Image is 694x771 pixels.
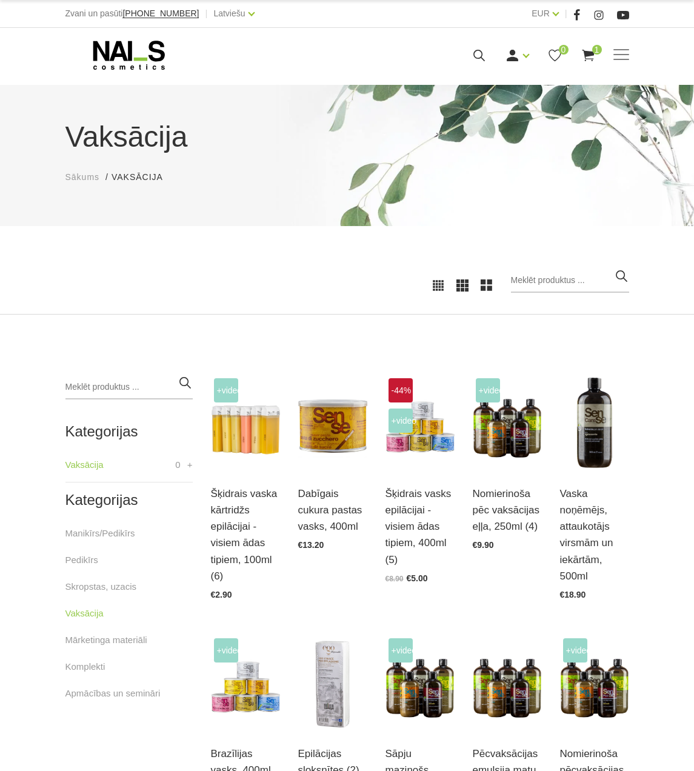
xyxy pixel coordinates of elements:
h1: Vaksācija [65,115,629,159]
span: €9.90 [473,540,494,550]
a: Pedikīrs [65,553,98,567]
span: 1 [592,45,602,55]
input: Meklēt produktus ... [65,375,193,399]
img: Sāpju mazinošs pirmsvaksācijas losjons ar olīveļļu (ar pretnovecošanas efektu)Antiseptisks, sāpju... [385,635,455,730]
span: | [205,6,207,21]
span: €5.00 [407,573,428,583]
a: Skropstas, uzacis [65,579,137,594]
span: €13.20 [298,540,324,550]
div: Zvani un pasūti [65,6,199,21]
a: Šķidrais vaska kārtridžs epilācijai - visiem ādas tipiem, 100ml (6) [211,486,280,584]
a: Apmācības un semināri [65,686,161,701]
img: Cukura pastaEpilācija ar cukura pastas vasku ir manuāla un dabiska matiņu noņemšanas metode, neli... [298,375,367,470]
img: Šķidrie vaski epilācijai - visiem ādas tipiem: Šīs formulas sastāvā ir sveķu maisījums, kas ester... [211,375,280,470]
li: Vaksācija [112,171,175,184]
img: Nomierinoša pēcvaksācijas eļļaŠīs eļļas ideāli piemērotas maigai ādas apstrādei pēc vaksācijas, s... [473,375,542,470]
img: Šķidrie vaski epilācijai - visiem ādas tipiem:Šīs formulas sastāvā ir sveķu maisījums, kas esteri... [385,375,455,470]
a: Dabīgais cukura pastas vasks, 400ml [298,486,367,535]
a: Vaksācija [65,458,104,472]
span: [PHONE_NUMBER] [122,8,199,18]
a: + [187,458,193,472]
img: Brazīliešu vasks radikāli izmaina esošās vaksācijas tehnikas; to var lietot epilācijai vairākās ķ... [211,635,280,730]
a: Šķidrais vasks epilācijai - visiem ādas tipiem, 400ml (5) [385,486,455,568]
input: Meklēt produktus ... [511,269,629,293]
span: +Video [214,638,238,663]
img: Description [298,635,367,730]
a: Sākums [65,171,100,184]
a: Mārketinga materiāli [65,633,147,647]
a: EUR [532,6,550,21]
img: Nomierinoša pēcvaksācijas eļļas Plus +Šīs eļļas ir ideāli piemērotas ādas apstrādei pēc vaksācija... [560,635,629,730]
span: Sākums [65,172,100,182]
span: 0 [175,458,180,472]
a: [PHONE_NUMBER] [122,9,199,18]
a: Nomierinoša pēc vaksācijas eļļa, 250ml (4) [473,486,542,535]
span: €18.90 [560,590,586,599]
span: +Video [563,638,587,663]
span: +Video [389,638,413,663]
span: €8.90 [385,575,404,583]
span: +Video [214,378,238,402]
a: Vaska noņēmējs, attaukotājs virsmām un iekārtām, 500ml [560,486,629,584]
span: +Video [389,409,413,433]
span: €2.90 [211,590,232,599]
span: 0 [559,45,569,55]
span: +Video [476,378,500,402]
img: Pēcvaksācijas emulsija matu augšanas kavēšanaiŠīs šķidrās emulsijas ir veidotas no augu un organi... [473,635,542,730]
a: Latviešu [213,6,245,21]
span: -44% [389,378,413,402]
span: | [565,6,567,21]
h2: Kategorijas [65,424,193,439]
a: Vaksācija [65,606,104,621]
a: Manikīrs/Pedikīrs [65,526,135,541]
a: Komplekti [65,659,105,674]
a: 0 [547,48,562,63]
h2: Kategorijas [65,492,193,508]
a: 1 [581,48,596,63]
img: Vaska noņēmējs šķīdinātājs virsmām un iekārtāmLīdzeklis, kas perfekti notīra vaska atliekas no ie... [560,375,629,470]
